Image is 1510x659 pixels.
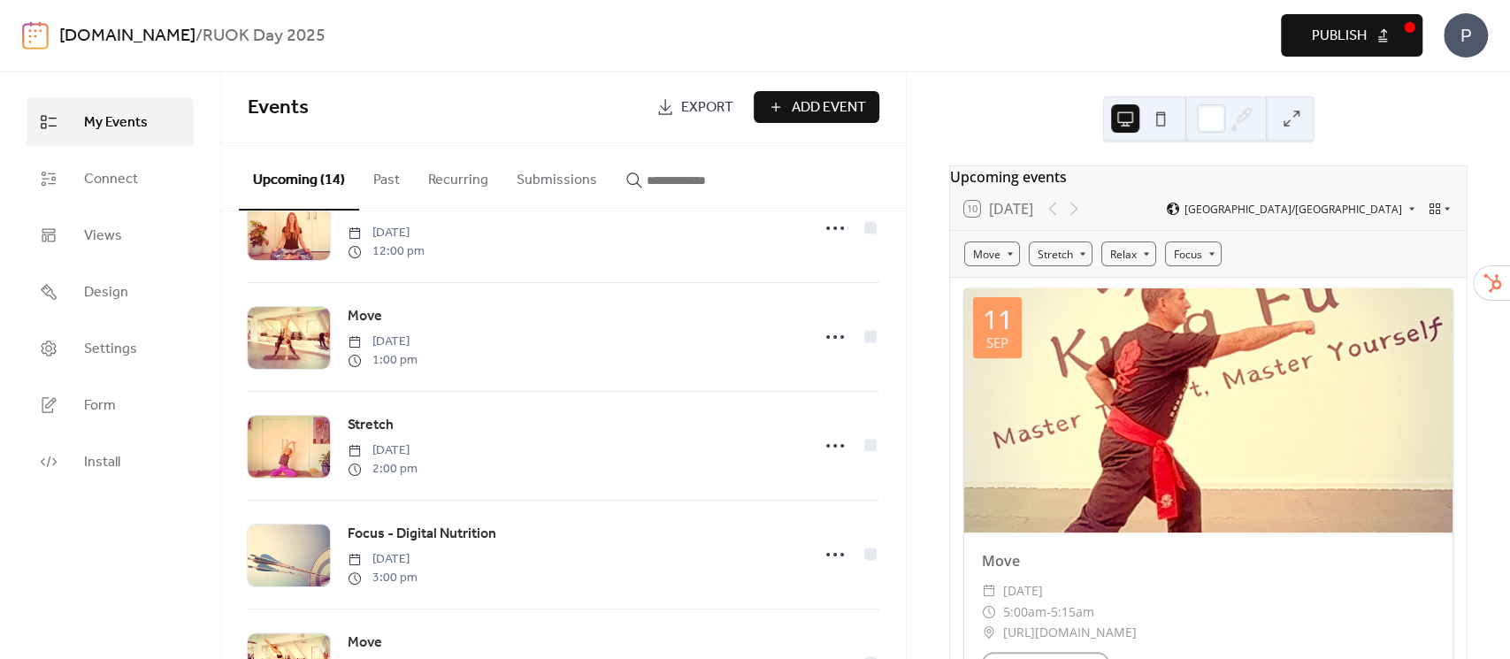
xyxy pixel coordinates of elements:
[348,569,418,587] span: 3:00 pm
[84,339,137,360] span: Settings
[950,166,1467,188] div: Upcoming events
[1003,602,1046,623] span: 5:00am
[239,143,359,211] button: Upcoming (14)
[982,622,996,643] div: ​
[203,19,326,53] b: RUOK Day 2025
[348,306,382,327] span: Move
[348,550,418,569] span: [DATE]
[1046,602,1051,623] span: -
[983,306,1013,333] div: 11
[348,242,425,261] span: 12:00 pm
[348,415,394,436] span: Stretch
[1184,203,1402,214] span: [GEOGRAPHIC_DATA]/[GEOGRAPHIC_DATA]
[27,325,194,372] a: Settings
[359,143,414,209] button: Past
[27,211,194,259] a: Views
[502,143,611,209] button: Submissions
[348,524,496,545] span: Focus - Digital Nutrition
[22,21,49,50] img: logo
[982,580,996,602] div: ​
[1312,26,1367,47] span: Publish
[84,282,128,303] span: Design
[348,305,382,328] a: Move
[348,632,382,655] a: Move
[348,351,418,370] span: 1:00 pm
[982,602,996,623] div: ​
[643,91,747,123] a: Export
[195,19,203,53] b: /
[59,19,195,53] a: [DOMAIN_NAME]
[348,333,418,351] span: [DATE]
[27,268,194,316] a: Design
[348,460,418,479] span: 2:00 pm
[681,97,733,119] span: Export
[414,143,502,209] button: Recurring
[964,550,1453,571] div: Move
[27,98,194,146] a: My Events
[1051,602,1094,623] span: 5:15am
[348,523,496,546] a: Focus - Digital Nutrition
[84,112,148,134] span: My Events
[84,395,116,417] span: Form
[27,438,194,486] a: Install
[27,381,194,429] a: Form
[84,452,120,473] span: Install
[792,97,866,119] span: Add Event
[754,91,879,123] button: Add Event
[348,632,382,654] span: Move
[1444,13,1488,57] div: P
[248,88,309,127] span: Events
[27,155,194,203] a: Connect
[986,336,1008,349] div: Sep
[1281,14,1422,57] button: Publish
[348,414,394,437] a: Stretch
[84,169,138,190] span: Connect
[348,224,425,242] span: [DATE]
[1003,622,1137,643] span: [URL][DOMAIN_NAME]
[348,441,418,460] span: [DATE]
[84,226,122,247] span: Views
[1003,580,1043,602] span: [DATE]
